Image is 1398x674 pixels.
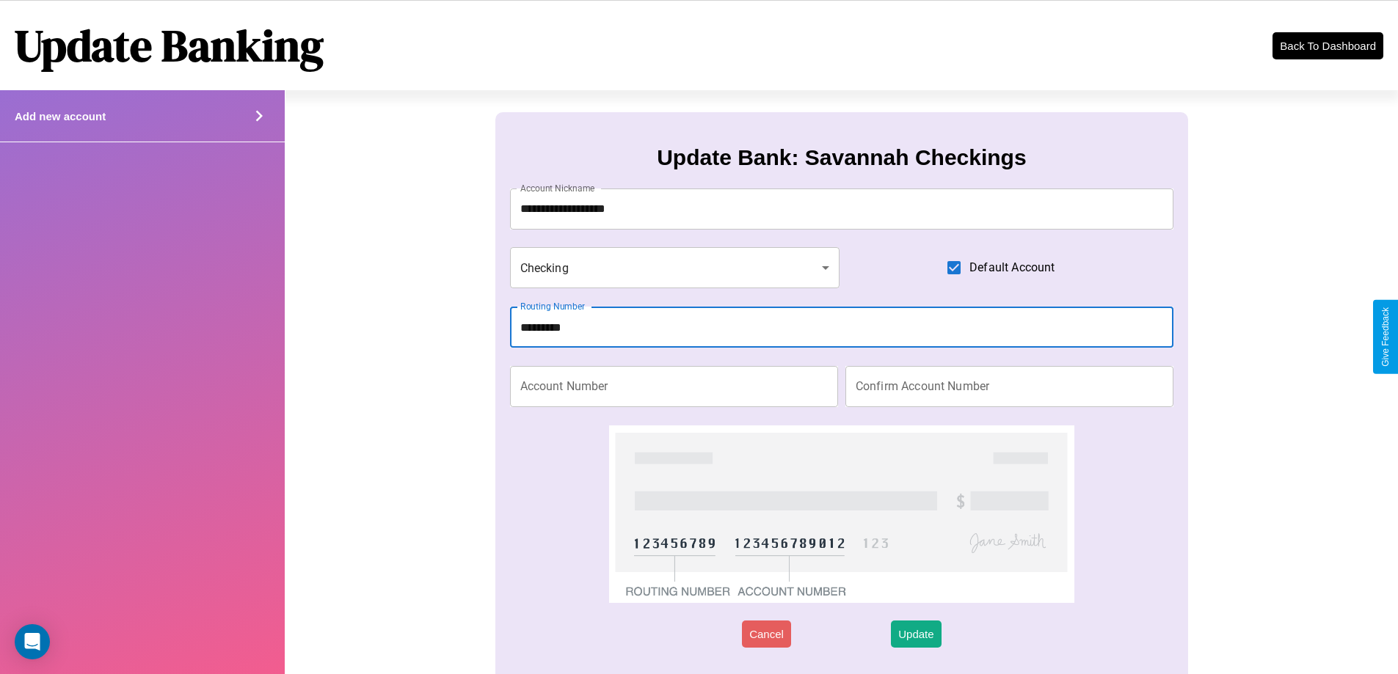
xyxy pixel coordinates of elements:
[657,145,1026,170] h3: Update Bank: Savannah Checkings
[1380,307,1391,367] div: Give Feedback
[891,620,941,648] button: Update
[609,425,1074,603] img: check
[15,624,50,659] div: Open Intercom Messenger
[520,182,595,194] label: Account Nickname
[1273,32,1383,59] button: Back To Dashboard
[15,110,106,122] h4: Add new account
[510,247,840,288] div: Checking
[15,15,324,76] h1: Update Banking
[520,300,585,312] label: Routing Number
[969,259,1055,276] span: Default Account
[742,620,791,648] button: Cancel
